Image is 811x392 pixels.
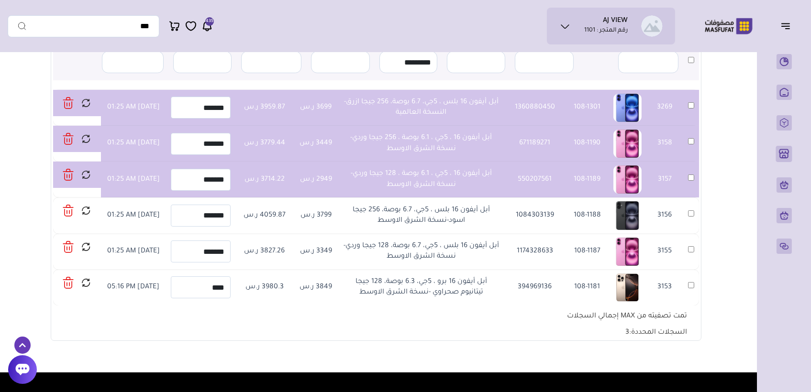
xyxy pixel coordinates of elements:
h1: AJ VIEW [603,17,628,26]
img: 2025-05-15-68262671bb336.png [613,130,642,158]
img: 2025-05-15-682621790ad16.png [613,201,642,229]
td: [DATE] 01:25 AM [101,197,166,233]
td: 3714.22 ر.س [235,162,293,197]
td: أبل أيفون 16 برو ، 5جي، 6.3 بوصة، 128 جيجا تيتانيوم صحراوي -نسخة الشرق الاوسط [339,270,504,305]
td: 550207561 [504,162,566,197]
td: 108-1189 [566,162,608,197]
img: 2025-05-15-682624e40fc90.png [613,165,642,194]
img: Logo [698,17,759,35]
td: [DATE] 01:25 AM [101,162,166,197]
td: 1360880450 [504,90,566,126]
td: 3449 ر.س [293,126,338,162]
td: أبل أيفون 16 بلس ، 5جي، 6.7 بوصة، 256 جيجا اسود-نسخة الشرق الاوسط [339,197,504,233]
div: السجلات المحددة: [613,322,699,338]
td: 3849 ر.س [293,270,338,305]
td: 3269 [646,90,683,126]
td: 3157 [646,162,683,197]
td: [DATE] 01:25 AM [101,90,166,126]
td: 108-1188 [566,197,608,233]
span: 435 [206,17,213,26]
td: أبل أيفون 16 بلس ، 5جي، 6.7 بوصة، 256 جيجا ازرق-النسخة العالمية [339,90,504,126]
td: أبل أيفون 16 ، 5جي ، 6.1 بوصة ، 256 جيجا وردي-نسخة الشرق الاوسط [339,126,504,162]
td: 3779.44 ر.س [235,126,293,162]
td: أبل أيفون 16 ، 5جي ، 6.1 بوصة ، 128 جيجا وردي- نسخة الشرق الاوسط [339,162,504,197]
td: 3699 ر.س [293,90,338,126]
td: 108-1181 [566,270,608,305]
td: 3155 [646,234,683,270]
td: 108-1187 [566,234,608,270]
img: 2025-05-15-68261d9382ccc.png [613,94,642,122]
img: 2025-05-15-6826231aeea2f.png [613,238,642,266]
td: [DATE] 01:25 AM [101,234,166,270]
td: 3799 ر.س [293,197,338,233]
td: 3153 [646,270,683,305]
td: 3158 [646,126,683,162]
a: 435 [201,20,213,32]
p: رقم المتجر : 1101 [584,26,628,36]
td: 3980.3 ر.س [235,270,293,305]
img: AJ VIEW [641,15,663,37]
td: 2949 ر.س [293,162,338,197]
td: 3156 [646,197,683,233]
div: تمت تصفيته من MAX إجمالي السجلات [555,305,699,322]
td: 3827.26 ر.س [235,234,293,270]
img: 2025-05-15-682614a52be37.png [613,273,642,302]
td: 3959.87 ر.س [235,90,293,126]
td: 108-1190 [566,126,608,162]
span: 3 [625,329,629,337]
td: 1174328633 [504,234,566,270]
td: 394969136 [504,270,566,305]
td: 4059.87 ر.س [235,197,293,233]
td: 108-1301 [566,90,608,126]
td: 3349 ر.س [293,234,338,270]
td: 671189271 [504,126,566,162]
td: [DATE] 01:25 AM [101,126,166,162]
td: أبل أيفون 16 بلس ، 5جي، 6.7 بوصة، 128 جيجا وردي-نسخة الشرق الاوسط [339,234,504,270]
td: 1084303139 [504,197,566,233]
td: [DATE] 05:16 PM [101,270,166,305]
